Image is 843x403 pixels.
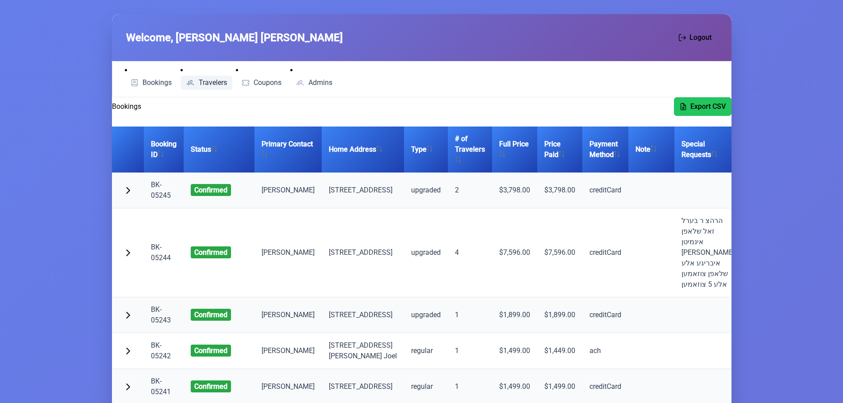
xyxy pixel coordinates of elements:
[199,79,227,86] span: Travelers
[448,333,492,369] td: 1
[404,333,448,369] td: regular
[674,208,742,297] td: הרהצ ר בערל זאל שלאפן אינמיטן [PERSON_NAME] איבריגע אלע שלאפן צוזאמען אלע 5 צוזאמען
[254,79,281,86] span: Coupons
[322,127,404,173] th: Home Address
[191,309,231,321] span: confirmed
[181,65,232,90] li: Travelers
[125,76,177,90] a: Bookings
[582,127,628,173] th: Payment Method
[404,297,448,333] td: upgraded
[126,30,343,46] span: Welcome, [PERSON_NAME] [PERSON_NAME]
[537,297,582,333] td: $1,899.00
[181,76,232,90] a: Travelers
[690,101,726,112] span: Export CSV
[236,76,287,90] a: Coupons
[290,65,338,90] li: Admins
[492,333,537,369] td: $1,499.00
[492,127,537,173] th: Full Price
[125,65,177,90] li: Bookings
[236,65,287,90] li: Coupons
[674,97,731,116] button: Export CSV
[142,79,172,86] span: Bookings
[191,380,231,392] span: confirmed
[151,243,171,262] a: BK-05244
[151,377,171,396] a: BK-05241
[689,32,712,43] span: Logout
[191,184,231,196] span: confirmed
[582,297,628,333] td: creditCard
[404,127,448,173] th: Type
[537,333,582,369] td: $1,449.00
[184,127,254,173] th: Status
[322,173,404,208] td: [STREET_ADDRESS]
[322,333,404,369] td: [STREET_ADDRESS][PERSON_NAME] Joel
[537,208,582,297] td: $7,596.00
[404,173,448,208] td: upgraded
[537,127,582,173] th: Price Paid
[151,305,171,324] a: BK-05243
[537,173,582,208] td: $3,798.00
[582,173,628,208] td: creditCard
[151,180,171,200] a: BK-05245
[112,101,141,112] h2: Bookings
[322,208,404,297] td: [STREET_ADDRESS]
[674,127,742,173] th: Special Requests
[628,127,674,173] th: Note
[290,76,338,90] a: Admins
[144,127,184,173] th: Booking ID
[322,297,404,333] td: [STREET_ADDRESS]
[191,345,231,357] span: confirmed
[582,208,628,297] td: creditCard
[254,173,322,208] td: [PERSON_NAME]
[492,297,537,333] td: $1,899.00
[492,173,537,208] td: $3,798.00
[254,297,322,333] td: [PERSON_NAME]
[448,173,492,208] td: 2
[673,28,717,47] button: Logout
[151,341,171,360] a: BK-05242
[448,208,492,297] td: 4
[448,127,492,173] th: # of Travelers
[404,208,448,297] td: upgraded
[308,79,332,86] span: Admins
[254,333,322,369] td: [PERSON_NAME]
[448,297,492,333] td: 1
[582,333,628,369] td: ach
[254,127,322,173] th: Primary Contact
[492,208,537,297] td: $7,596.00
[191,246,231,258] span: confirmed
[254,208,322,297] td: [PERSON_NAME]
